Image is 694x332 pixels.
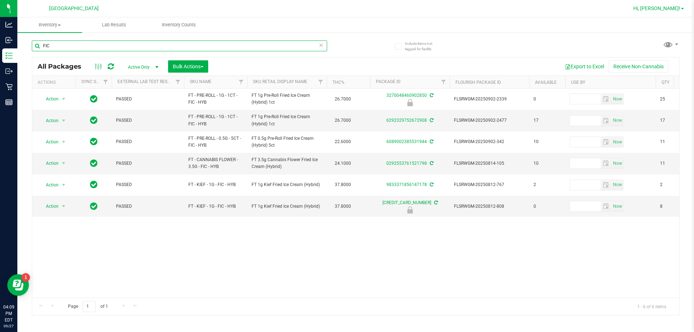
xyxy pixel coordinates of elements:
[633,5,680,11] span: Hi, [PERSON_NAME]!
[188,181,243,188] span: FT - KIEF - 1G - FIC - HYB
[235,76,247,88] a: Filter
[534,117,561,124] span: 17
[90,180,98,190] span: In Sync
[38,62,89,70] span: All Packages
[454,138,525,145] span: FLSRWGM-20250902-342
[601,180,611,190] span: select
[534,181,561,188] span: 2
[601,158,611,168] span: select
[172,76,184,88] a: Filter
[59,201,68,211] span: select
[611,180,623,190] span: select
[535,80,557,85] a: Available
[429,118,433,123] span: Sync from Compliance System
[438,76,450,88] a: Filter
[59,158,68,168] span: select
[386,118,427,123] a: 6292329752672908
[560,60,609,73] button: Export to Excel
[116,160,180,167] span: PASSED
[611,94,624,104] span: Set Current date
[611,158,623,168] span: select
[252,135,322,149] span: FT 0.5g Pre-Roll Fried Ice Cream (Hybrid) 5ct
[331,137,355,147] span: 22.6000
[92,22,136,28] span: Lab Results
[611,94,623,104] span: select
[333,80,344,85] a: THC%
[454,160,525,167] span: FLSRWGM-20250814-105
[454,96,525,103] span: FLSRWGM-20250902-2339
[454,181,525,188] span: FLSRWGM-20250812-767
[252,92,322,106] span: FT 1g Pre-Roll Fried Ice Cream (Hybrid) 1ct
[660,117,687,124] span: 17
[534,203,561,210] span: 0
[59,137,68,147] span: select
[83,301,96,312] input: 1
[90,158,98,168] span: In Sync
[661,80,669,85] a: Qty
[376,79,400,84] a: Package ID
[39,137,59,147] span: Action
[5,99,13,106] inline-svg: Reports
[534,96,561,103] span: 0
[609,60,668,73] button: Receive Non-Cannabis
[59,94,68,104] span: select
[611,201,624,212] span: Set Current date
[116,138,180,145] span: PASSED
[386,93,427,98] a: 3270048460902850
[188,92,243,106] span: FT - PRE-ROLL - 1G - 1CT - FIC - HYB
[39,158,59,168] span: Action
[188,203,243,210] span: FT - KIEF - 1G - FIC - HYB
[90,115,98,125] span: In Sync
[116,96,180,103] span: PASSED
[39,116,59,126] span: Action
[188,135,243,149] span: FT - PRE-ROLL - 0.5G - 5CT - FIC - HYB
[331,158,355,169] span: 24.1000
[429,139,433,144] span: Sync from Compliance System
[611,201,623,211] span: select
[429,182,433,187] span: Sync from Compliance System
[660,203,687,210] span: 8
[386,182,427,187] a: 9833371856147178
[611,158,624,169] span: Set Current date
[601,137,611,147] span: select
[21,273,30,282] iframe: Resource center unread badge
[252,156,322,170] span: FT 3.5g Cannabis Flower Fried Ice Cream (Hybrid)
[17,17,82,33] a: Inventory
[59,180,68,190] span: select
[100,76,112,88] a: Filter
[90,137,98,147] span: In Sync
[5,36,13,44] inline-svg: Inbound
[571,80,585,85] a: Use By
[601,94,611,104] span: select
[116,181,180,188] span: PASSED
[152,22,206,28] span: Inventory Counts
[5,52,13,59] inline-svg: Inventory
[32,40,327,51] input: Search Package ID, Item Name, SKU, Lot or Part Number...
[7,274,29,296] iframe: Resource center
[39,94,59,104] span: Action
[315,76,327,88] a: Filter
[386,139,427,144] a: 6089002385531944
[252,181,322,188] span: FT 1g Kief Fried Ice Cream (Hybrid)
[3,304,14,323] p: 04:09 PM EDT
[3,323,14,329] p: 09/27
[188,156,243,170] span: FT - CANNABIS FLOWER - 3.5G - FIC - HYB
[611,180,624,190] span: Set Current date
[39,201,59,211] span: Action
[454,203,525,210] span: FLSRWGM-20250812-808
[81,79,109,84] a: Sync Status
[253,79,307,84] a: Sku Retail Display Name
[146,17,211,33] a: Inventory Counts
[331,94,355,104] span: 26.7000
[429,93,433,98] span: Sync from Compliance System
[382,200,431,205] a: [CREDIT_CARD_NUMBER]
[611,137,623,147] span: select
[534,160,561,167] span: 10
[173,64,204,69] span: Bulk Actions
[5,21,13,28] inline-svg: Analytics
[534,138,561,145] span: 10
[252,203,322,210] span: FT 1g Kief Fried Ice Cream (Hybrid)
[116,203,180,210] span: PASSED
[190,79,211,84] a: SKU Name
